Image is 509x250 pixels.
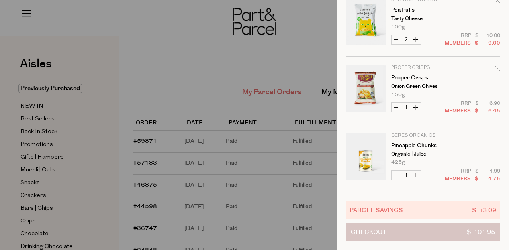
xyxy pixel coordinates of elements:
span: Checkout [351,224,386,240]
p: Tasty Cheese [391,16,453,21]
span: Parcel Savings [350,205,403,215]
p: Proper Crisps [391,65,453,70]
span: $ 101.95 [467,224,495,240]
div: Remove Proper Crisps [495,64,500,75]
input: QTY Proper Crisps [401,103,411,112]
input: QTY Pea Puffs [401,35,411,44]
a: Pineapple Chunks [391,143,453,148]
p: Onion Green Chives [391,84,453,89]
input: QTY Pineapple Chunks [401,171,411,180]
div: Remove Pineapple Chunks [495,132,500,143]
span: 100g [391,24,405,30]
button: Checkout$ 101.95 [346,223,500,241]
a: Pea Puffs [391,7,453,13]
p: Organic | Juice [391,152,453,157]
p: Ceres Organics [391,133,453,138]
a: Proper Crisps [391,75,453,81]
span: $ 13.09 [472,205,496,215]
span: 150g [391,92,405,97]
span: 425g [391,160,405,165]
